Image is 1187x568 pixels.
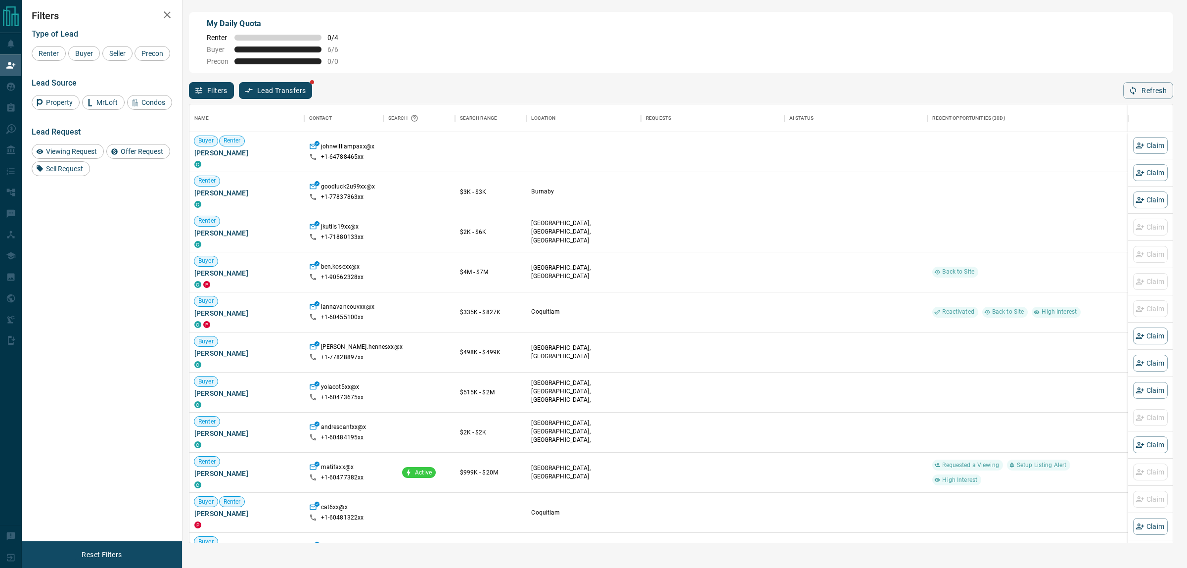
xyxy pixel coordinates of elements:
[460,188,522,196] p: $3K - $3K
[1133,518,1168,535] button: Claim
[194,228,299,238] span: [PERSON_NAME]
[1133,137,1168,154] button: Claim
[194,201,201,208] div: condos.ca
[531,419,636,453] p: [GEOGRAPHIC_DATA], [GEOGRAPHIC_DATA], [GEOGRAPHIC_DATA], [GEOGRAPHIC_DATA]
[102,46,133,61] div: Seller
[460,104,498,132] div: Search Range
[531,464,636,481] p: [GEOGRAPHIC_DATA], [GEOGRAPHIC_DATA]
[321,393,364,402] p: +1- 60473675xx
[138,98,169,106] span: Condos
[460,428,522,437] p: $2K - $2K
[93,98,121,106] span: MrLoft
[194,401,201,408] div: condos.ca
[189,82,234,99] button: Filters
[1123,82,1173,99] button: Refresh
[321,263,360,273] p: ben.kosexx@x
[1133,355,1168,372] button: Claim
[194,498,218,506] span: Buyer
[32,144,104,159] div: Viewing Request
[207,46,228,53] span: Buyer
[194,297,218,305] span: Buyer
[531,344,636,361] p: [GEOGRAPHIC_DATA], [GEOGRAPHIC_DATA]
[194,281,201,288] div: condos.ca
[32,161,90,176] div: Sell Request
[194,538,218,546] span: Buyer
[194,137,218,145] span: Buyer
[531,509,636,517] p: Coquitlam
[321,503,348,514] p: cat6xx@x
[531,219,636,244] p: [GEOGRAPHIC_DATA], [GEOGRAPHIC_DATA], [GEOGRAPHIC_DATA]
[327,57,349,65] span: 0 / 0
[194,268,299,278] span: [PERSON_NAME]
[455,104,527,132] div: Search Range
[32,95,80,110] div: Property
[531,379,636,413] p: [GEOGRAPHIC_DATA], [GEOGRAPHIC_DATA], [GEOGRAPHIC_DATA], [GEOGRAPHIC_DATA]
[321,433,364,442] p: +1- 60484195xx
[938,476,981,484] span: High Interest
[194,217,220,225] span: Renter
[194,509,299,519] span: [PERSON_NAME]
[194,469,299,478] span: [PERSON_NAME]
[43,98,76,106] span: Property
[194,104,209,132] div: Name
[1133,164,1168,181] button: Claim
[938,461,1003,470] span: Requested a Viewing
[117,147,167,155] span: Offer Request
[194,441,201,448] div: condos.ca
[1133,328,1168,344] button: Claim
[194,388,299,398] span: [PERSON_NAME]
[460,348,522,357] p: $498K - $499K
[75,546,128,563] button: Reset Filters
[411,469,436,477] span: Active
[32,127,81,137] span: Lead Request
[1133,382,1168,399] button: Claim
[135,46,170,61] div: Precon
[304,104,383,132] div: Contact
[194,361,201,368] div: condos.ca
[194,241,201,248] div: condos.ca
[194,148,299,158] span: [PERSON_NAME]
[194,458,220,466] span: Renter
[321,343,403,353] p: [PERSON_NAME].hennesxx@x
[784,104,928,132] div: AI Status
[32,29,78,39] span: Type of Lead
[526,104,641,132] div: Location
[43,147,100,155] span: Viewing Request
[1133,191,1168,208] button: Claim
[1038,308,1081,316] span: High Interest
[32,78,77,88] span: Lead Source
[220,137,245,145] span: Renter
[646,104,671,132] div: Requests
[531,264,636,281] p: [GEOGRAPHIC_DATA], [GEOGRAPHIC_DATA]
[321,353,364,362] p: +1- 77828897xx
[932,104,1005,132] div: Recent Opportunities (30d)
[194,308,299,318] span: [PERSON_NAME]
[207,34,228,42] span: Renter
[460,468,522,477] p: $999K - $20M
[789,104,814,132] div: AI Status
[68,46,100,61] div: Buyer
[203,281,210,288] div: property.ca
[194,481,201,488] div: condos.ca
[321,142,374,153] p: johnwilliampaxx@x
[207,18,349,30] p: My Daily Quota
[321,303,374,313] p: lannavancouvxx@x
[194,188,299,198] span: [PERSON_NAME]
[321,223,359,233] p: jkutils19xx@x
[194,257,218,265] span: Buyer
[189,104,304,132] div: Name
[321,463,354,473] p: matifaxx@x
[106,144,170,159] div: Offer Request
[321,423,366,433] p: andrescantxx@x
[138,49,167,57] span: Precon
[127,95,172,110] div: Condos
[531,308,636,316] p: Coquitlam
[460,388,522,397] p: $515K - $2M
[32,46,66,61] div: Renter
[321,383,360,393] p: yolacot5xx@x
[1133,436,1168,453] button: Claim
[460,308,522,317] p: $335K - $827K
[321,153,364,161] p: +1- 64788465xx
[82,95,125,110] div: MrLoft
[43,165,87,173] span: Sell Request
